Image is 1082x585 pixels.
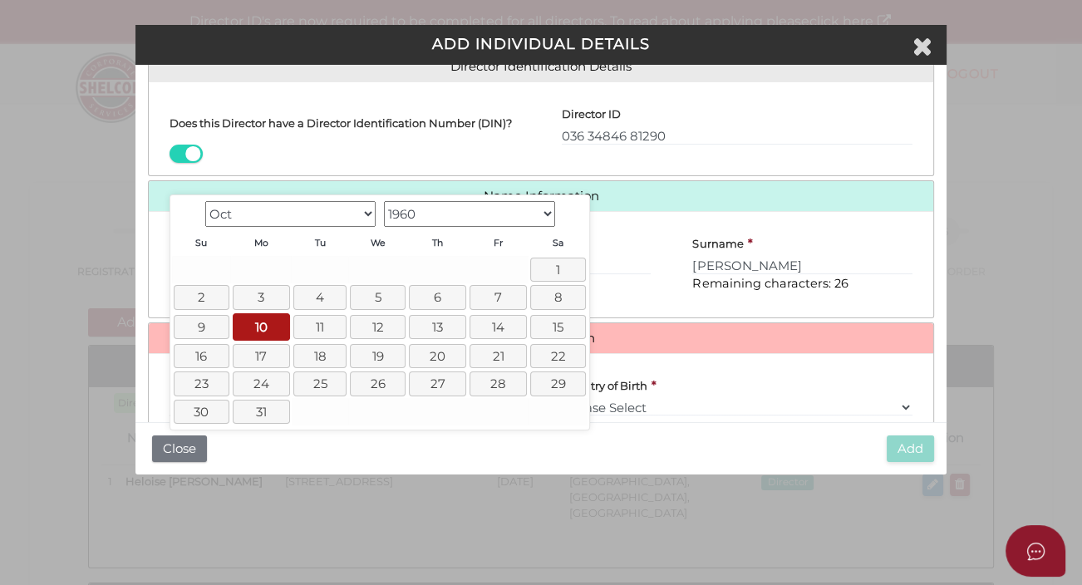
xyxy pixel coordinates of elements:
h4: Country of Birth [562,380,647,391]
a: 9 [174,315,229,339]
span: Sunday [195,238,207,248]
span: Monday [254,238,268,248]
span: Saturday [553,238,563,248]
a: 30 [174,400,229,424]
a: Prev [174,199,200,225]
a: 23 [174,371,229,396]
a: 7 [470,285,527,309]
a: 25 [293,371,347,396]
a: 10 [233,313,290,341]
a: 13 [409,315,466,339]
a: 28 [470,371,527,396]
a: Birth Information [161,332,922,346]
a: 19 [350,344,406,368]
a: 15 [530,315,586,339]
a: 18 [293,344,347,368]
span: Wednesday [371,238,386,248]
a: 14 [470,315,527,339]
a: 24 [233,371,290,396]
a: 5 [350,285,406,309]
button: Open asap [1006,525,1065,577]
span: Tuesday [315,238,326,248]
a: 6 [409,285,466,309]
a: 17 [233,344,290,368]
a: 3 [233,285,290,309]
button: Close [152,435,207,463]
a: 20 [409,344,466,368]
a: 8 [530,285,586,309]
a: 29 [530,371,586,396]
span: Remaining characters: 26 [692,276,848,291]
a: 26 [350,371,406,396]
a: 2 [174,285,229,309]
a: 21 [470,344,527,368]
select: v [562,398,912,416]
a: 11 [293,315,347,339]
a: 1 [530,258,586,282]
a: 27 [409,371,466,396]
span: Friday [494,238,503,248]
a: 16 [174,344,229,368]
a: 31 [233,400,290,424]
a: 22 [530,344,586,368]
span: Thursday [432,238,443,248]
button: Add [887,435,934,463]
a: 12 [350,315,406,339]
a: Next [559,199,586,225]
a: 4 [293,285,347,309]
